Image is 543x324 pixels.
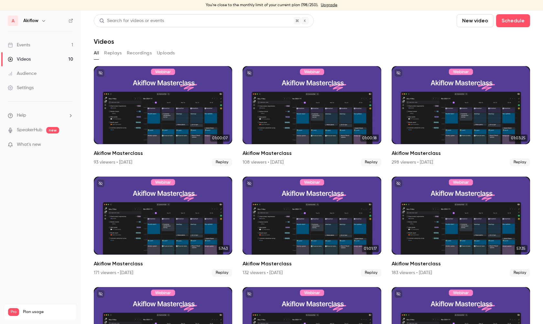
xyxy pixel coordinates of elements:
button: unpublished [96,179,105,188]
a: 01:01:17Akiflow Masterclass132 viewers • [DATE]Replay [243,177,381,277]
a: 01:00:07Akiflow Masterclass93 viewers • [DATE]Replay [94,66,232,166]
button: unpublished [394,179,403,188]
h2: Akiflow Masterclass [392,149,530,157]
span: Pro [8,308,19,316]
a: SpeakerHub [17,127,42,133]
div: 93 viewers • [DATE] [94,159,132,166]
span: Replay [212,158,232,166]
button: Uploads [157,48,175,58]
button: New video [457,14,494,27]
span: Plan usage [23,309,73,315]
li: Akiflow Masterclass [94,66,232,166]
button: unpublished [96,69,105,77]
button: unpublished [245,290,254,298]
button: unpublished [394,290,403,298]
h2: Akiflow Masterclass [94,149,232,157]
h2: Akiflow Masterclass [243,149,381,157]
span: 01:01:17 [362,245,379,252]
span: 57:35 [515,245,527,252]
a: 01:03:25Akiflow Masterclass298 viewers • [DATE]Replay [392,66,530,166]
span: A [12,17,15,24]
h2: Akiflow Masterclass [243,260,381,268]
button: unpublished [245,179,254,188]
span: Replay [361,158,381,166]
span: 01:00:18 [360,134,379,142]
a: 57:43Akiflow Masterclass171 viewers • [DATE]Replay [94,177,232,277]
span: 01:00:07 [210,134,230,142]
span: What's new [17,141,41,148]
button: All [94,48,99,58]
h2: Akiflow Masterclass [94,260,232,268]
span: Replay [212,269,232,277]
iframe: Noticeable Trigger [65,142,73,148]
button: Schedule [496,14,530,27]
li: Akiflow Masterclass [243,66,381,166]
button: Recordings [127,48,152,58]
div: Audience [8,70,37,77]
span: 01:03:25 [509,134,527,142]
div: 108 viewers • [DATE] [243,159,284,166]
div: 132 viewers • [DATE] [243,270,283,276]
li: Akiflow Masterclass [392,177,530,277]
li: Akiflow Masterclass [392,66,530,166]
li: Akiflow Masterclass [243,177,381,277]
div: 183 viewers • [DATE] [392,270,432,276]
span: 57:43 [217,245,230,252]
span: new [46,127,59,133]
a: 57:35Akiflow Masterclass183 viewers • [DATE]Replay [392,177,530,277]
div: 298 viewers • [DATE] [392,159,433,166]
h6: Akiflow [23,17,38,24]
h1: Videos [94,38,114,45]
div: Search for videos or events [99,17,164,24]
button: Replays [104,48,122,58]
div: Events [8,42,30,48]
div: 171 viewers • [DATE] [94,270,133,276]
span: Replay [510,269,530,277]
button: unpublished [96,290,105,298]
section: Videos [94,14,530,320]
h2: Akiflow Masterclass [392,260,530,268]
button: unpublished [245,69,254,77]
span: Replay [510,158,530,166]
div: Videos [8,56,31,63]
li: help-dropdown-opener [8,112,73,119]
a: 01:00:18Akiflow Masterclass108 viewers • [DATE]Replay [243,66,381,166]
div: Settings [8,85,34,91]
span: Help [17,112,26,119]
li: Akiflow Masterclass [94,177,232,277]
button: unpublished [394,69,403,77]
a: Upgrade [321,3,337,8]
span: Replay [361,269,381,277]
